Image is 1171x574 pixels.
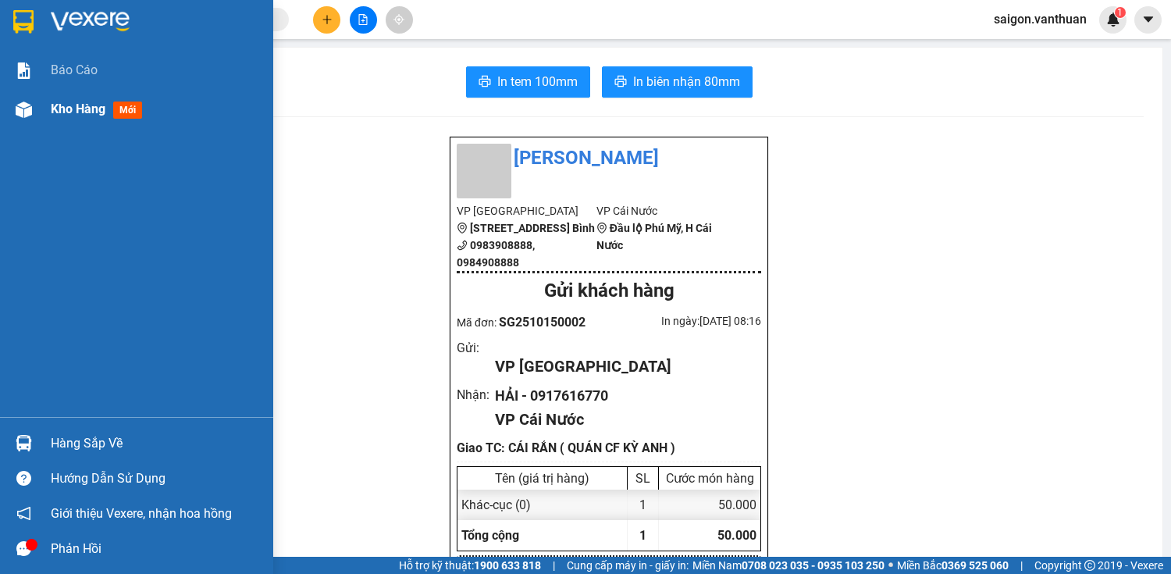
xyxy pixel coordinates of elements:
img: logo-vxr [13,10,34,34]
span: aim [393,14,404,25]
strong: 0708 023 035 - 0935 103 250 [742,559,884,572]
div: Gửi khách hàng [457,276,761,306]
span: 1 [639,528,646,543]
div: 0917616770 [184,51,311,73]
div: Cái Nước [184,13,311,32]
b: [STREET_ADDRESS] Bình [470,222,595,234]
span: | [553,557,555,574]
span: Kho hàng [51,102,105,116]
span: ⚪️ [888,562,893,569]
span: 50.000 [717,528,756,543]
div: Nhận : [457,385,495,405]
div: VP [GEOGRAPHIC_DATA] [495,355,749,379]
span: file-add [358,14,368,25]
img: icon-new-feature [1106,12,1120,27]
span: mới [113,102,142,119]
span: environment [596,223,607,234]
span: Khác - cục (0) [461,497,531,512]
button: aim [386,6,413,34]
span: phone [457,240,468,251]
span: Báo cáo [51,60,98,80]
div: Gửi : [457,338,495,358]
span: saigon.vanthuan [981,9,1099,29]
img: warehouse-icon [16,102,32,118]
b: Đầu lộ Phú Mỹ, H Cái Nước [596,222,712,251]
div: Giao TC: CÁI RẮN ( QUÁN CF KỲ ANH ) [457,438,761,458]
strong: 0369 525 060 [941,559,1009,572]
button: plus [313,6,340,34]
span: In biên nhận 80mm [633,72,740,91]
div: Cước món hàng [663,471,756,486]
button: caret-down [1134,6,1162,34]
div: Hàng sắp về [51,432,262,455]
li: VP [GEOGRAPHIC_DATA] [457,202,596,219]
span: | [1020,557,1023,574]
img: solution-icon [16,62,32,79]
button: printerIn biên nhận 80mm [602,66,753,98]
div: VP Cái Nước [495,408,749,432]
div: HẢI [184,32,311,51]
span: printer [479,75,491,90]
span: Gửi: [13,13,37,30]
div: Mã đơn: [457,312,609,332]
span: message [16,541,31,556]
div: 1 [628,490,659,520]
span: question-circle [16,471,31,486]
span: environment [457,223,468,234]
span: 1 [1117,7,1123,18]
span: caret-down [1141,12,1155,27]
img: warehouse-icon [16,435,32,451]
div: In ngày: [DATE] 08:16 [609,312,761,330]
span: Cung cấp máy in - giấy in: [567,557,689,574]
span: Miền Nam [692,557,884,574]
div: Tên (giá trị hàng) [461,471,623,486]
button: printerIn tem 100mm [466,66,590,98]
span: Miền Bắc [897,557,1009,574]
li: VP Cái Nước [596,202,736,219]
span: plus [322,14,333,25]
div: SL [632,471,654,486]
div: 50.000 [659,490,760,520]
span: TC: [184,81,205,98]
strong: 1900 633 818 [474,559,541,572]
div: Phản hồi [51,537,262,561]
span: copyright [1084,560,1095,571]
button: file-add [350,6,377,34]
span: Hỗ trợ kỹ thuật: [399,557,541,574]
span: SG2510150002 [499,315,585,330]
sup: 1 [1115,7,1126,18]
div: HẢI - 0917616770 [495,385,749,407]
span: Tổng cộng [461,528,519,543]
b: 0983908888, 0984908888 [457,239,535,269]
div: Hướng dẫn sử dụng [51,467,262,490]
div: [GEOGRAPHIC_DATA] [13,13,173,48]
span: Nhận: [184,15,221,31]
span: CÁI RẮN ( QUÁN CF KỲ ANH ) [184,73,310,155]
span: printer [614,75,627,90]
span: In tem 100mm [497,72,578,91]
span: notification [16,506,31,521]
span: Giới thiệu Vexere, nhận hoa hồng [51,504,232,523]
li: [PERSON_NAME] [457,144,761,173]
